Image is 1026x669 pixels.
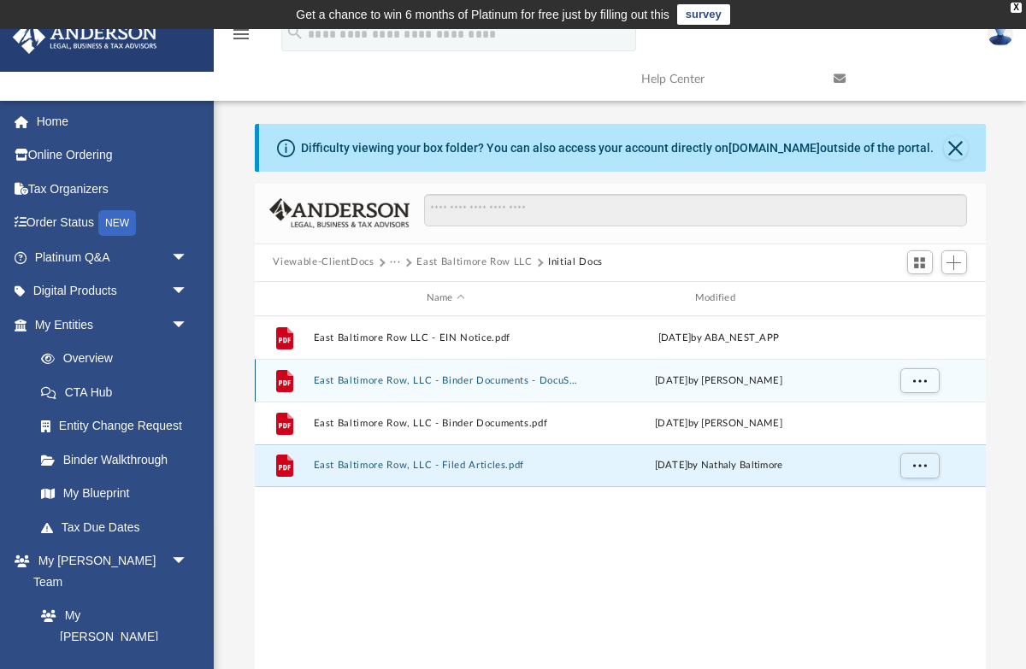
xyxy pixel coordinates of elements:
[8,21,162,54] img: Anderson Advisors Platinum Portal
[171,544,205,579] span: arrow_drop_down
[416,255,532,270] button: East Baltimore Row LLC
[273,255,374,270] button: Viewable-ClientDocs
[12,308,214,342] a: My Entitiesarrow_drop_down
[899,453,939,478] button: More options
[171,274,205,309] span: arrow_drop_down
[313,460,578,471] button: East Baltimore Row, LLC - Filed Articles.pdf
[24,409,214,443] a: Entity Change Request
[24,510,214,544] a: Tax Due Dates
[988,21,1013,46] img: User Pic
[231,32,251,44] a: menu
[548,255,603,270] button: Initial Docs
[171,308,205,343] span: arrow_drop_down
[312,290,578,306] div: Name
[585,290,851,306] div: Modified
[313,417,578,428] button: East Baltimore Row, LLC - Binder Documents.pdf
[12,544,205,599] a: My [PERSON_NAME] Teamarrow_drop_down
[12,138,214,173] a: Online Ordering
[944,136,968,160] button: Close
[12,240,214,274] a: Platinum Q&Aarrow_drop_down
[424,194,966,226] input: Search files and folders
[586,373,851,388] div: [DATE] by [PERSON_NAME]
[262,290,304,306] div: id
[296,4,669,25] div: Get a chance to win 6 months of Platinum for free just by filling out this
[98,210,136,236] div: NEW
[12,274,214,308] a: Digital Productsarrow_drop_down
[941,250,967,274] button: Add
[313,374,578,385] button: East Baltimore Row, LLC - Binder Documents - DocuSigned.pdf
[390,255,401,270] button: ···
[677,4,730,25] a: survey
[728,141,820,155] a: [DOMAIN_NAME]
[24,342,214,376] a: Overview
[286,23,304,42] i: search
[858,290,978,306] div: id
[628,45,821,113] a: Help Center
[586,330,851,345] div: [DATE] by ABA_NEST_APP
[586,415,851,431] div: [DATE] by [PERSON_NAME]
[171,240,205,275] span: arrow_drop_down
[586,458,851,473] div: [DATE] by Nathaly Baltimore
[12,206,214,241] a: Order StatusNEW
[231,24,251,44] i: menu
[24,443,214,477] a: Binder Walkthrough
[12,172,214,206] a: Tax Organizers
[24,477,205,511] a: My Blueprint
[12,104,214,138] a: Home
[899,367,939,393] button: More options
[1011,3,1022,13] div: close
[301,139,934,157] div: Difficulty viewing your box folder? You can also access your account directly on outside of the p...
[907,250,933,274] button: Switch to Grid View
[313,332,578,343] button: East Baltimore Row LLC - EIN Notice.pdf
[24,375,214,409] a: CTA Hub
